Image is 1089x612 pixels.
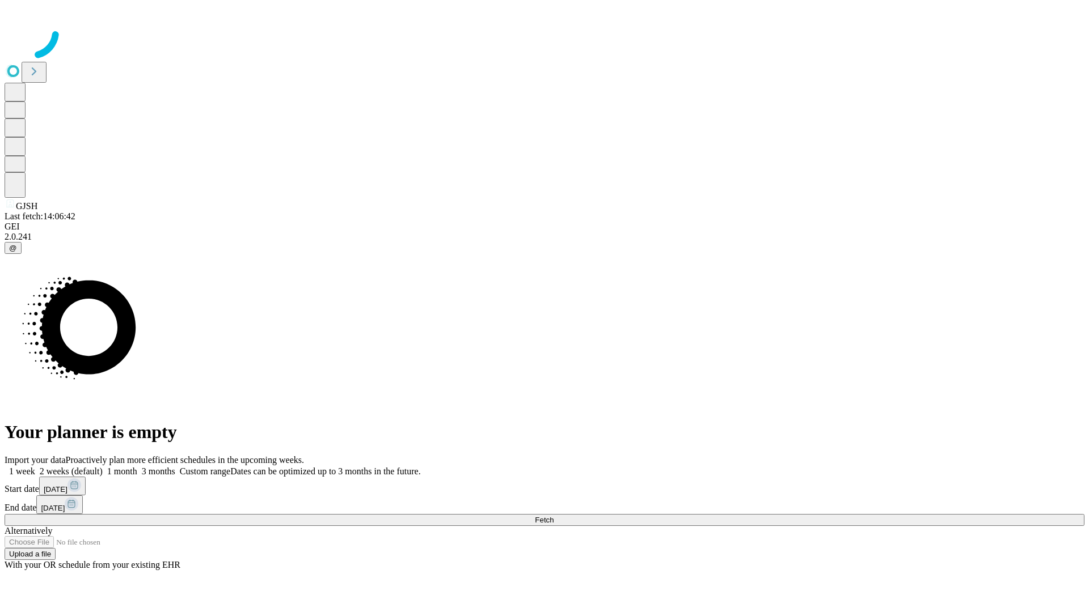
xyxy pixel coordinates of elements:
[5,232,1084,242] div: 2.0.241
[44,485,67,494] span: [DATE]
[180,466,230,476] span: Custom range
[16,201,37,211] span: GJSH
[39,477,86,495] button: [DATE]
[5,477,1084,495] div: Start date
[230,466,420,476] span: Dates can be optimized up to 3 months in the future.
[142,466,175,476] span: 3 months
[9,244,17,252] span: @
[41,504,65,512] span: [DATE]
[36,495,83,514] button: [DATE]
[5,422,1084,443] h1: Your planner is empty
[40,466,103,476] span: 2 weeks (default)
[5,455,66,465] span: Import your data
[5,526,52,535] span: Alternatively
[5,242,22,254] button: @
[535,516,554,524] span: Fetch
[107,466,137,476] span: 1 month
[5,211,75,221] span: Last fetch: 14:06:42
[66,455,304,465] span: Proactively plan more efficient schedules in the upcoming weeks.
[5,514,1084,526] button: Fetch
[5,560,180,569] span: With your OR schedule from your existing EHR
[5,222,1084,232] div: GEI
[5,495,1084,514] div: End date
[5,548,56,560] button: Upload a file
[9,466,35,476] span: 1 week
